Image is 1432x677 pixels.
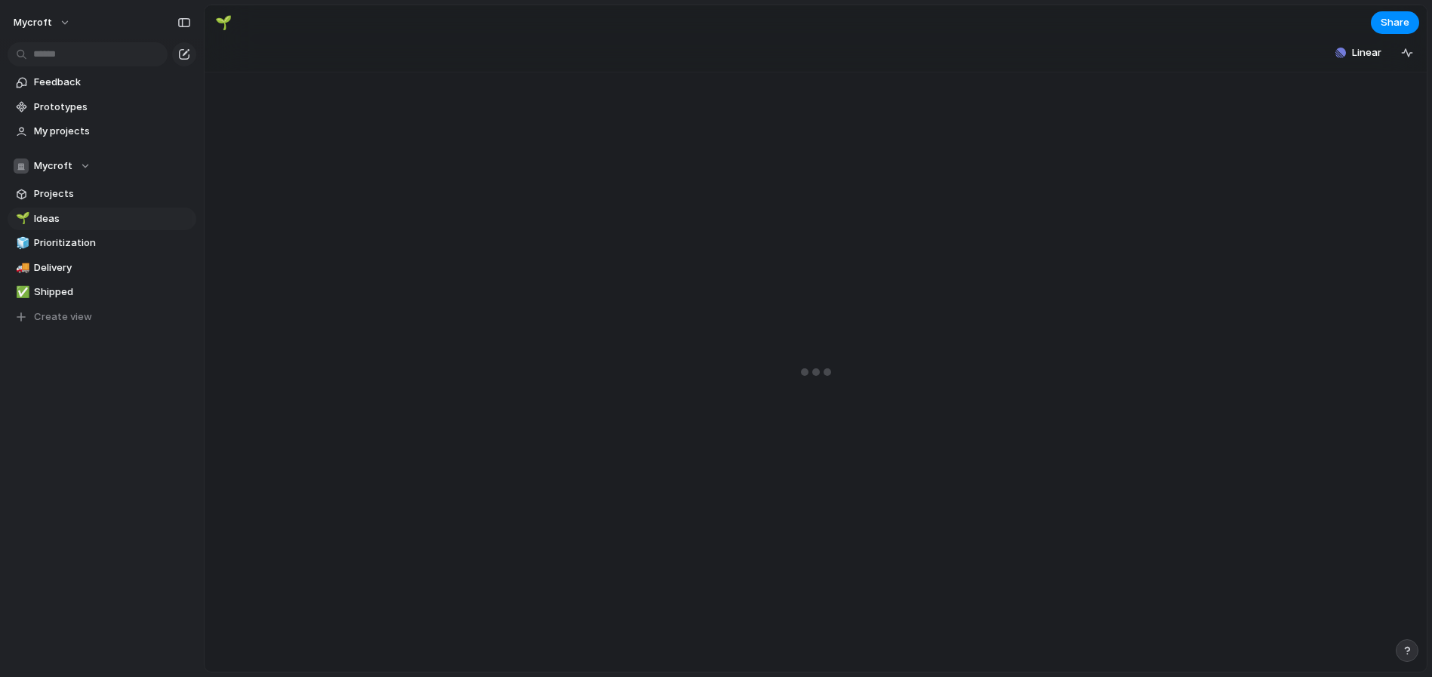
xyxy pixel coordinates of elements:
[8,306,196,328] button: Create view
[16,235,26,252] div: 🧊
[14,211,29,226] button: 🌱
[8,232,196,254] a: 🧊Prioritization
[34,309,92,325] span: Create view
[14,15,52,30] span: Mycroft
[8,120,196,143] a: My projects
[34,260,191,275] span: Delivery
[34,124,191,139] span: My projects
[34,285,191,300] span: Shipped
[14,285,29,300] button: ✅
[34,211,191,226] span: Ideas
[16,259,26,276] div: 🚚
[16,210,26,227] div: 🌱
[215,12,232,32] div: 🌱
[34,75,191,90] span: Feedback
[8,71,196,94] a: Feedback
[16,284,26,301] div: ✅
[211,11,236,35] button: 🌱
[8,208,196,230] a: 🌱Ideas
[1352,45,1381,60] span: Linear
[14,260,29,275] button: 🚚
[8,281,196,303] a: ✅Shipped
[14,235,29,251] button: 🧊
[8,155,196,177] button: Mycroft
[34,158,72,174] span: Mycroft
[8,257,196,279] a: 🚚Delivery
[1329,42,1387,64] button: Linear
[34,186,191,202] span: Projects
[1381,15,1409,30] span: Share
[34,100,191,115] span: Prototypes
[34,235,191,251] span: Prioritization
[8,183,196,205] a: Projects
[7,11,79,35] button: Mycroft
[1371,11,1419,34] button: Share
[8,96,196,118] a: Prototypes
